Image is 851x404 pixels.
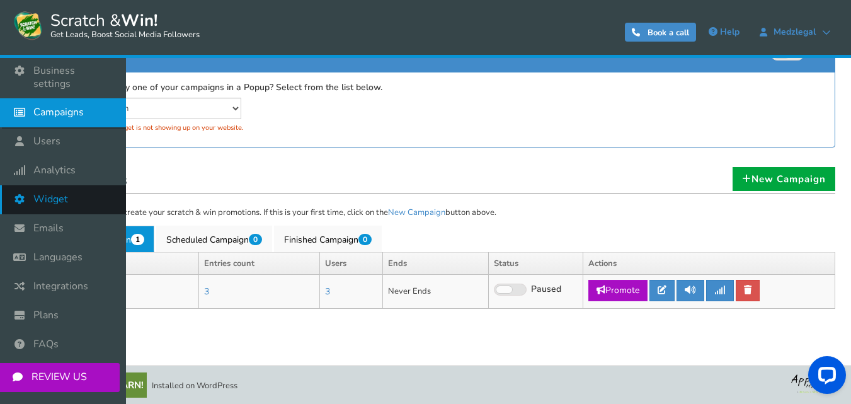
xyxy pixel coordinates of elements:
[204,286,209,297] a: 3
[733,167,835,191] a: New Campaign
[388,207,445,218] a: New Campaign
[33,193,68,206] span: Widget
[249,234,262,245] span: 0
[55,207,835,219] p: Use this section to create your scratch & win promotions. If this is your first time, click on th...
[33,64,113,91] span: Business settings
[61,292,193,303] p: |
[648,27,689,38] span: Book a call
[33,338,59,351] span: FAQs
[13,9,200,41] a: Scratch &Win! Get Leads, Boost Social Media Followers
[489,252,583,275] th: Status
[56,252,199,275] th: Name
[156,226,272,252] a: Scheduled Campaign
[702,22,746,42] a: Help
[588,280,648,301] a: Promote
[33,106,84,119] span: Campaigns
[152,380,237,391] span: Installed on WordPress
[274,226,382,252] a: Finished Campaign
[44,9,200,41] span: Scratch &
[33,164,76,177] span: Analytics
[791,372,842,393] img: bg_logo_foot.webp
[33,280,88,293] span: Integrations
[13,9,44,41] img: Scratch and Win
[33,251,83,264] span: Languages
[531,283,561,295] span: Paused
[33,135,60,148] span: Users
[325,286,330,297] a: 3
[33,222,64,235] span: Emails
[583,252,835,275] th: Actions
[33,309,59,322] span: Plans
[319,252,383,275] th: Users
[625,23,696,42] a: Book a call
[131,234,144,245] span: 1
[66,82,382,94] label: Want to display one of your campaigns in a Popup? Select from the list below.
[383,252,489,275] th: Ends
[358,234,372,245] span: 0
[55,169,835,194] h1: Campaigns
[798,351,851,404] iframe: LiveChat chat widget
[121,9,157,32] strong: Win!
[199,252,319,275] th: Entries count
[767,27,822,37] span: Medzlegal
[66,119,436,136] div: Turned off. Widget is not showing up on your website.
[31,371,87,384] span: REVIEW US
[383,275,489,309] td: Never Ends
[50,30,200,40] small: Get Leads, Boost Social Media Followers
[720,26,740,38] span: Help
